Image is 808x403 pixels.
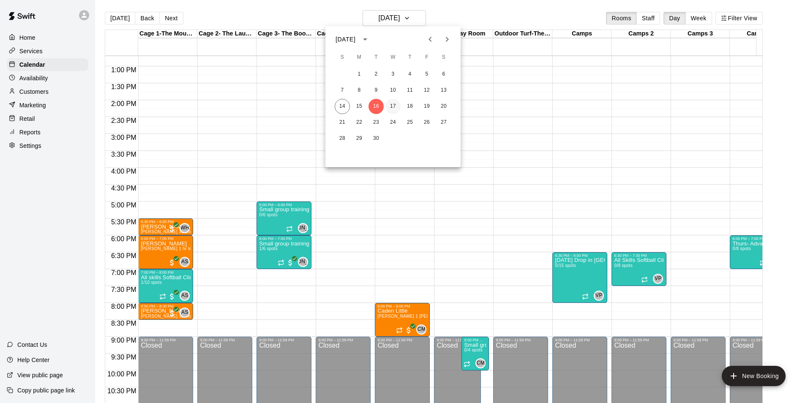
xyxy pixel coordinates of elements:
[419,67,434,82] button: 5
[336,35,355,44] div: [DATE]
[352,67,367,82] button: 1
[335,131,350,146] button: 28
[436,83,451,98] button: 13
[385,83,401,98] button: 10
[352,131,367,146] button: 29
[369,131,384,146] button: 30
[402,49,418,66] span: Thursday
[369,49,384,66] span: Tuesday
[369,83,384,98] button: 9
[352,83,367,98] button: 8
[419,49,434,66] span: Friday
[335,115,350,130] button: 21
[352,115,367,130] button: 22
[419,83,434,98] button: 12
[385,49,401,66] span: Wednesday
[402,83,418,98] button: 11
[352,99,367,114] button: 15
[402,115,418,130] button: 25
[335,99,350,114] button: 14
[369,115,384,130] button: 23
[335,49,350,66] span: Sunday
[419,99,434,114] button: 19
[419,115,434,130] button: 26
[422,31,439,48] button: Previous month
[369,67,384,82] button: 2
[385,99,401,114] button: 17
[436,49,451,66] span: Saturday
[369,99,384,114] button: 16
[358,32,372,46] button: calendar view is open, switch to year view
[436,99,451,114] button: 20
[439,31,456,48] button: Next month
[402,99,418,114] button: 18
[436,115,451,130] button: 27
[436,67,451,82] button: 6
[352,49,367,66] span: Monday
[385,67,401,82] button: 3
[402,67,418,82] button: 4
[385,115,401,130] button: 24
[335,83,350,98] button: 7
